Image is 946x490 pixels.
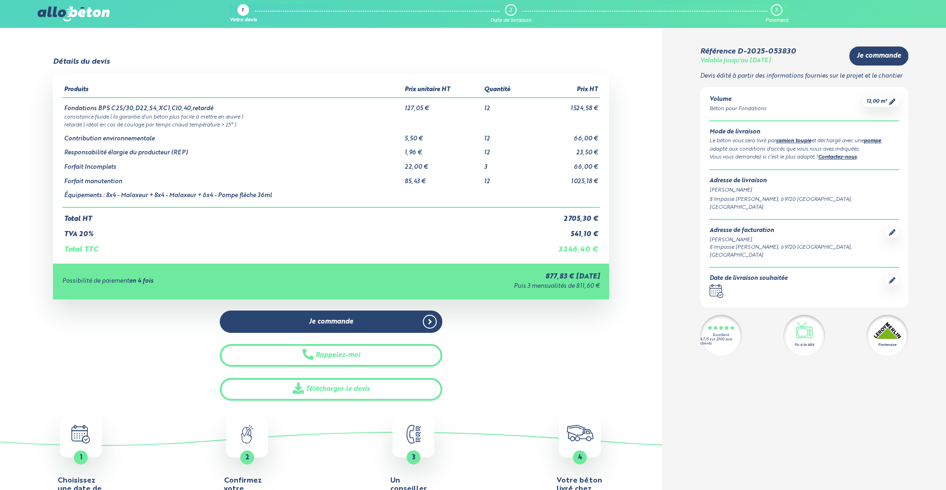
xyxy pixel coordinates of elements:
[490,4,532,24] a: 2 Date de livraison
[62,157,403,171] td: Forfait Incomplets
[709,96,766,103] div: Volume
[309,318,353,326] span: Je commande
[403,142,482,157] td: 1,96 €
[700,58,771,65] div: Valable jusqu'au [DATE]
[713,333,729,338] div: Excellent
[412,454,415,461] span: 3
[530,171,600,185] td: 1 025,18 €
[509,7,512,13] div: 2
[62,98,403,113] td: Fondations BPS C25/30,D22,S4,XC1,Cl0,40,retardé
[863,454,936,480] iframe: Help widget launcher
[403,98,482,113] td: 127,05 €
[818,155,857,160] a: Contactez-nous
[482,157,530,171] td: 3
[482,128,530,143] td: 12
[700,338,742,346] div: 4.7/5 sur 2300 avis clients
[62,207,530,223] td: Total HT
[62,113,600,120] td: consistance fluide ( la garantie d’un béton plus facile à mettre en œuvre )
[530,157,600,171] td: 66,00 €
[709,236,885,244] div: [PERSON_NAME]
[709,137,899,153] div: Le béton vous sera livré par et déchargé avec une , adapté aux conditions d'accès que vous nous a...
[700,73,908,80] p: Devis édité à partir des informations fournies sur le projet et le chantier
[62,83,403,98] th: Produits
[482,83,530,98] th: Quantité
[530,207,600,223] td: 2 705,30 €
[567,425,593,441] img: truck.c7a9816ed8b9b1312949.png
[709,129,899,136] div: Mode de livraison
[530,83,600,98] th: Prix HT
[62,142,403,157] td: Responsabilité élargie du producteur (REP)
[709,186,899,194] div: [PERSON_NAME]
[220,378,442,401] a: Télécharger le devis
[709,153,899,162] div: Vous vous demandez si c’est le plus adapté ? .
[490,18,532,24] div: Date de livraison
[62,238,530,254] td: Total TTC
[62,185,403,207] td: Équipements : 8x4 - Malaxeur + 8x4 - Malaxeur + 6x4 - Pompe flèche 36ml
[38,7,109,21] img: allobéton
[765,18,788,24] div: Paiement
[403,171,482,185] td: 85,43 €
[230,4,257,24] a: 1 Votre devis
[339,273,600,281] div: 877,83 € [DATE]
[245,454,250,461] span: 2
[62,223,530,238] td: TVA 20%
[530,223,600,238] td: 541,10 €
[530,238,600,254] td: 3 246,40 €
[864,139,881,144] a: pompe
[482,98,530,113] td: 12
[878,342,896,348] div: Partenaire
[62,120,600,128] td: retardé ( idéal en cas de coulage par temps chaud température > 25° )
[709,178,899,185] div: Adresse de livraison
[709,244,885,259] div: 8 Impasse [PERSON_NAME], 69720 [GEOGRAPHIC_DATA], [GEOGRAPHIC_DATA]
[53,58,110,66] div: Détails du devis
[339,283,600,290] div: Puis 3 mensualités de 811,60 €
[220,344,442,367] button: Rappelez-moi
[129,278,153,284] strong: en 4 fois
[62,278,339,285] div: Possibilité de paiement
[775,7,777,13] div: 3
[403,157,482,171] td: 22,00 €
[857,52,901,60] span: Je commande
[776,139,811,144] a: camion toupie
[765,4,788,24] a: 3 Paiement
[795,342,814,348] div: Vu à la télé
[80,454,82,461] span: 1
[62,128,403,143] td: Contribution environnementale
[700,47,796,56] div: Référence D-2025-053830
[530,98,600,113] td: 1 524,58 €
[62,171,403,185] td: Forfait manutention
[403,128,482,143] td: 5,50 €
[482,142,530,157] td: 12
[230,18,257,24] div: Votre devis
[709,196,899,212] div: 8 Impasse [PERSON_NAME], 69720 [GEOGRAPHIC_DATA], [GEOGRAPHIC_DATA]
[530,128,600,143] td: 66,00 €
[403,83,482,98] th: Prix unitaire HT
[578,454,582,461] span: 4
[530,142,600,157] td: 23,50 €
[242,8,243,14] div: 1
[709,227,885,234] div: Adresse de facturation
[849,46,908,66] a: Je commande
[482,171,530,185] td: 12
[709,105,766,113] div: Béton pour Fondations
[220,311,442,333] a: Je commande
[709,275,788,282] div: Date de livraison souhaitée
